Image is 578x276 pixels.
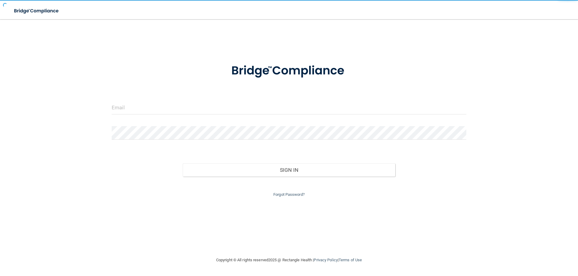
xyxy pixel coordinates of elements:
img: bridge_compliance_login_screen.278c3ca4.svg [219,55,359,86]
input: Email [112,101,466,114]
img: bridge_compliance_login_screen.278c3ca4.svg [9,5,64,17]
a: Terms of Use [339,258,362,262]
button: Sign In [183,163,396,177]
a: Privacy Policy [314,258,337,262]
a: Forgot Password? [273,192,305,197]
div: Copyright © All rights reserved 2025 @ Rectangle Health | | [179,250,399,270]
